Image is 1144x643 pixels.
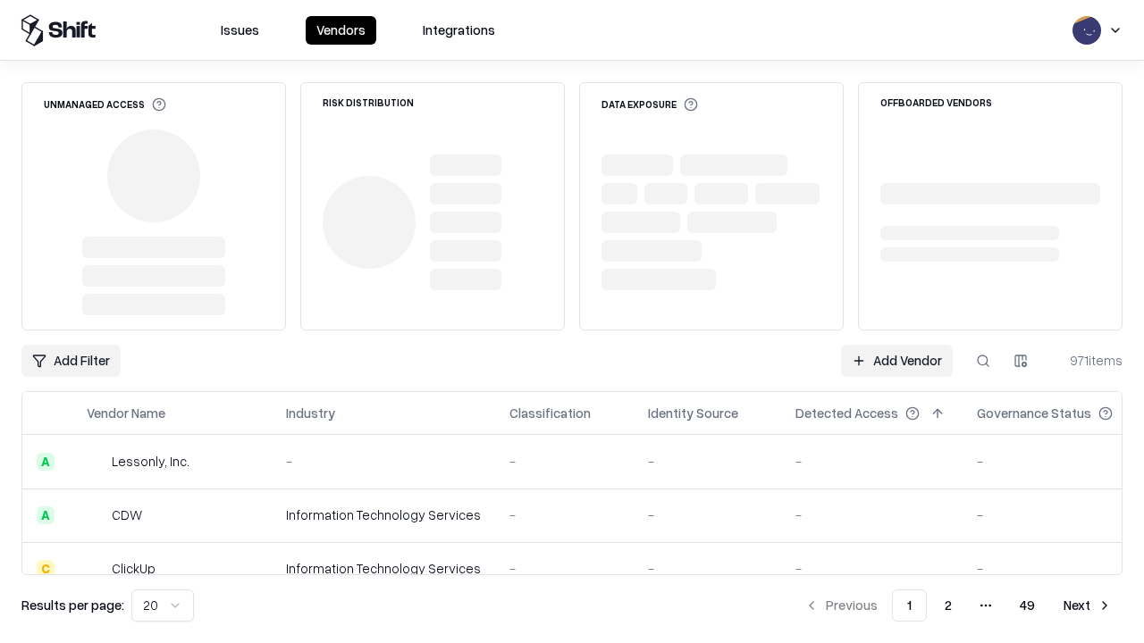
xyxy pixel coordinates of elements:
[977,452,1141,471] div: -
[87,453,105,471] img: Lessonly, Inc.
[795,559,948,578] div: -
[794,589,1123,622] nav: pagination
[286,505,481,524] div: Information Technology Services
[648,559,767,578] div: -
[880,97,992,107] div: Offboarded Vendors
[509,452,619,471] div: -
[648,452,767,471] div: -
[1051,351,1123,370] div: 971 items
[286,452,481,471] div: -
[210,16,270,45] button: Issues
[44,97,166,112] div: Unmanaged Access
[112,505,142,524] div: CDW
[648,404,738,422] div: Identity Source
[795,404,898,422] div: Detected Access
[977,404,1091,422] div: Governance Status
[412,16,506,45] button: Integrations
[977,505,1141,524] div: -
[795,505,948,524] div: -
[37,453,55,471] div: A
[87,506,105,524] img: CDW
[21,596,124,614] p: Results per page:
[930,589,966,622] button: 2
[509,505,619,524] div: -
[977,559,1141,578] div: -
[509,559,619,578] div: -
[795,452,948,471] div: -
[323,97,414,107] div: Risk Distribution
[37,560,55,578] div: C
[1005,589,1049,622] button: 49
[87,560,105,578] img: ClickUp
[112,452,189,471] div: Lessonly, Inc.
[286,404,335,422] div: Industry
[892,589,927,622] button: 1
[1053,589,1123,622] button: Next
[87,404,165,422] div: Vendor Name
[286,559,481,578] div: Information Technology Services
[112,559,156,578] div: ClickUp
[648,505,767,524] div: -
[841,345,953,377] a: Add Vendor
[509,404,591,422] div: Classification
[37,506,55,524] div: A
[306,16,376,45] button: Vendors
[601,97,698,112] div: Data Exposure
[21,345,121,377] button: Add Filter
